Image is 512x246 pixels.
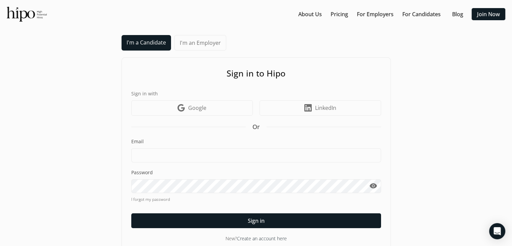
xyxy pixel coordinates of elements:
[369,182,377,190] span: visibility
[7,7,47,22] img: official-logo
[131,169,381,176] label: Password
[472,8,505,20] button: Join Now
[452,10,463,18] a: Blog
[366,179,381,193] button: visibility
[131,196,381,203] a: I forgot my password
[131,138,381,145] label: Email
[131,235,381,242] div: New?
[248,217,265,225] span: Sign in
[400,8,443,20] button: For Candidates
[174,35,226,51] a: I'm an Employer
[298,10,322,18] a: About Us
[315,104,336,112] span: LinkedIn
[354,8,396,20] button: For Employers
[447,8,468,20] button: Blog
[131,67,381,80] h1: Sign in to Hipo
[237,235,287,242] a: Create an account here
[328,8,351,20] button: Pricing
[131,100,253,116] a: Google
[296,8,325,20] button: About Us
[260,100,381,116] a: LinkedIn
[402,10,441,18] a: For Candidates
[331,10,348,18] a: Pricing
[122,35,171,51] a: I'm a Candidate
[252,122,260,131] span: Or
[489,223,505,239] div: Open Intercom Messenger
[188,104,206,112] span: Google
[131,90,381,97] label: Sign in with
[477,10,500,18] a: Join Now
[357,10,394,18] a: For Employers
[131,213,381,228] button: Sign in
